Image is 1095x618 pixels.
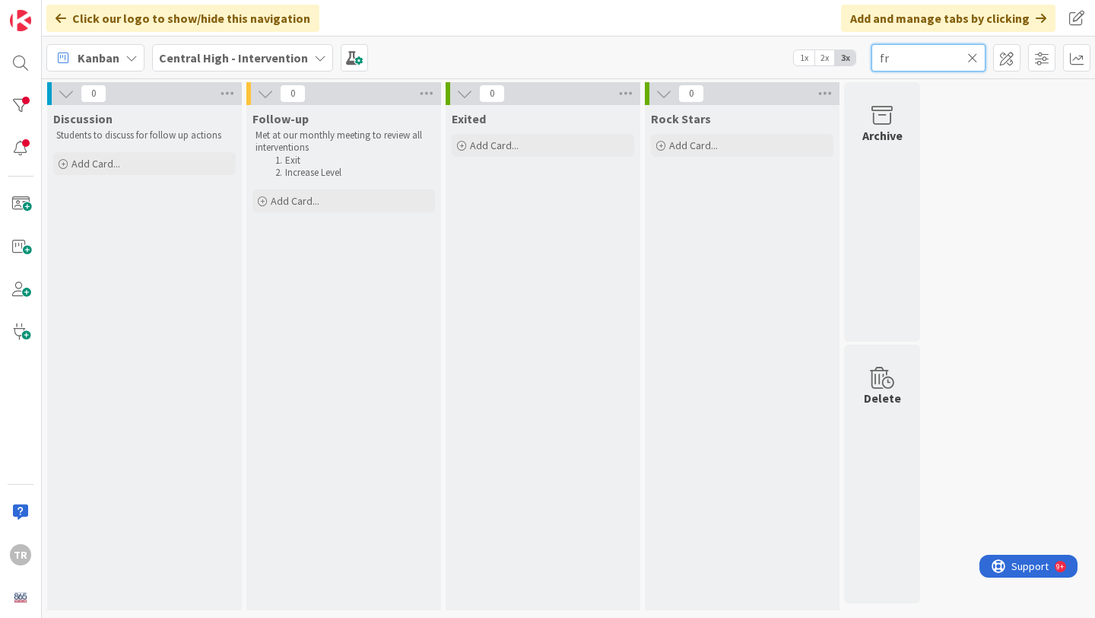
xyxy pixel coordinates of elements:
div: Delete [864,389,901,407]
div: TR [10,544,31,565]
img: Visit kanbanzone.com [10,10,31,31]
p: Students to discuss for follow up actions [56,129,233,142]
div: Archive [862,126,903,145]
span: Add Card... [470,139,519,152]
p: Met at our monthly meeting to review all interventions [255,129,432,154]
div: Add and manage tabs by clicking [841,5,1055,32]
span: Follow-up [252,111,309,126]
b: Central High - Intervention [159,50,308,65]
div: 9+ [77,6,84,18]
span: Add Card... [271,194,319,208]
span: 0 [280,84,306,103]
span: Add Card... [71,157,120,170]
span: 0 [81,84,106,103]
span: 1x [794,50,814,65]
span: 3x [835,50,855,65]
img: avatar [10,587,31,608]
span: Exited [452,111,486,126]
span: Support [32,2,69,21]
div: Click our logo to show/hide this navigation [46,5,319,32]
span: 0 [678,84,704,103]
span: 0 [479,84,505,103]
span: Kanban [78,49,119,67]
span: Rock Stars [651,111,711,126]
input: Quick Filter... [871,44,985,72]
span: 2x [814,50,835,65]
li: Increase Level [271,167,433,179]
span: Discussion [53,111,113,126]
li: Exit [271,154,433,167]
span: Add Card... [669,139,718,152]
